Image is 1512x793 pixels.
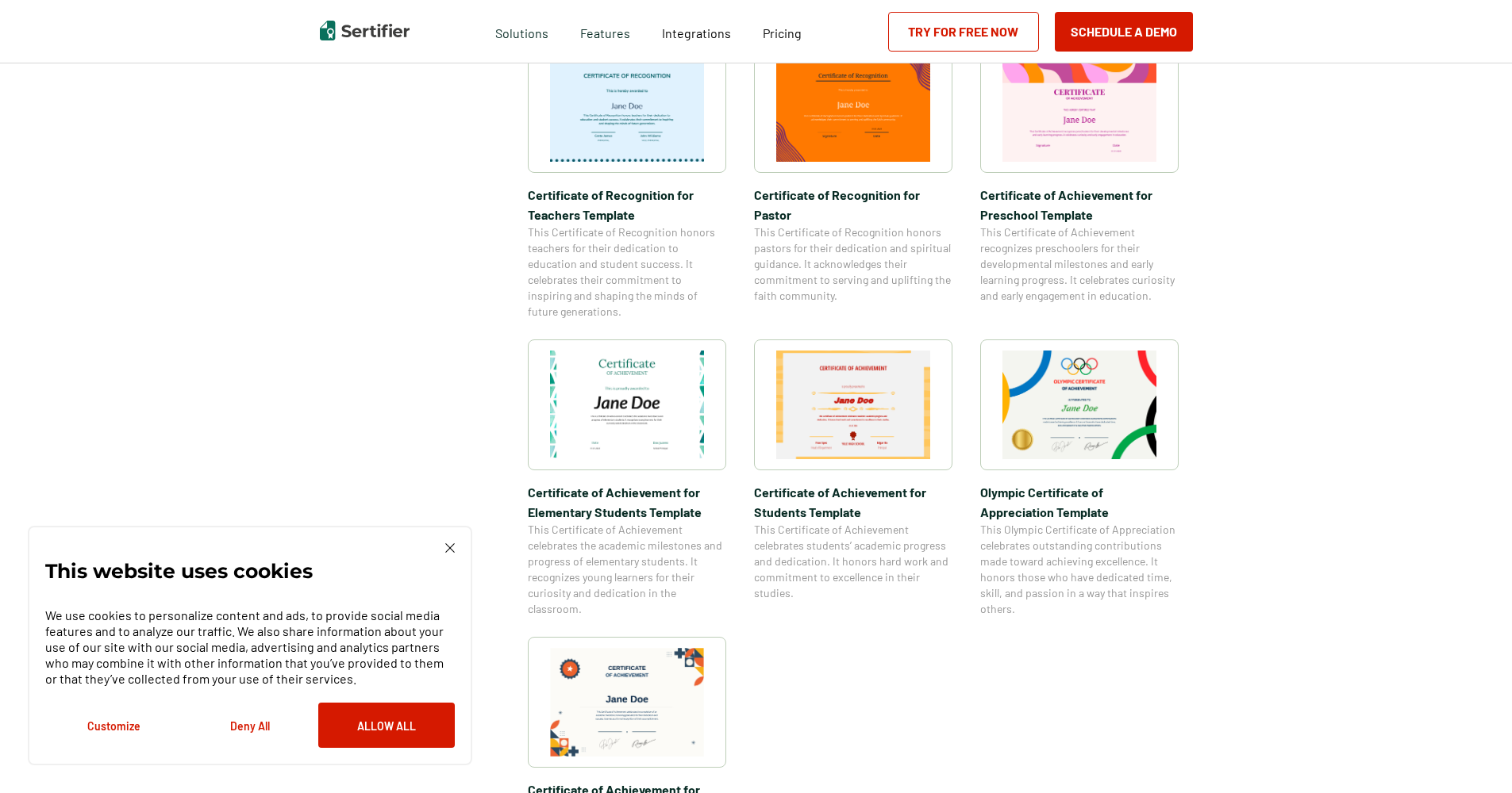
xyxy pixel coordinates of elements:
p: This website uses cookies [45,563,313,579]
a: Try for Free Now [888,12,1039,52]
a: Integrations [662,21,731,41]
span: This Olympic Certificate of Appreciation celebrates outstanding contributions made toward achievi... [980,522,1179,617]
img: Certificate of Achievement for Graduation [550,648,704,757]
a: Olympic Certificate of Appreciation​ TemplateOlympic Certificate of Appreciation​ TemplateThis Ol... [980,339,1179,617]
span: This Certificate of Achievement celebrates students’ academic progress and dedication. It honors ... [754,522,952,601]
span: Solutions [495,21,548,41]
span: This Certificate of Achievement recognizes preschoolers for their developmental milestones and ea... [980,224,1179,304]
img: Cookie Popup Close [445,543,455,553]
img: Olympic Certificate of Appreciation​ Template [1002,351,1156,459]
a: Pricing [763,21,802,41]
button: Customize [45,703,182,748]
img: Certificate of Achievement for Students Template [776,351,930,459]
a: Certificate of Achievement for Students TemplateCertificate of Achievement for Students TemplateT... [754,339,952,617]
span: Certificate of Recognition for Teachers Template [528,185,726,224]
span: Certificate of Recognition for Pastor [754,185,952,224]
a: Certificate of Recognition for Teachers TemplateCertificate of Recognition for Teachers TemplateT... [528,42,726,320]
img: Certificate of Achievement for Elementary Students Template [550,351,704,459]
button: Schedule a Demo [1055,12,1193,52]
span: Certificate of Achievement for Preschool Template [980,185,1179,224]
a: Certificate of Achievement for Preschool TemplateCertificate of Achievement for Preschool Templat... [980,42,1179,320]
a: Certificate of Recognition for PastorCertificate of Recognition for PastorThis Certificate of Rec... [754,42,952,320]
span: This Certificate of Achievement celebrates the academic milestones and progress of elementary stu... [528,522,726,617]
iframe: Chat Widget [1433,717,1512,793]
span: Certificate of Achievement for Elementary Students Template [528,482,726,522]
img: Certificate of Recognition for Pastor [776,53,930,162]
span: This Certificate of Recognition honors teachers for their dedication to education and student suc... [528,224,726,320]
a: Certificate of Achievement for Elementary Students TemplateCertificate of Achievement for Element... [528,339,726,617]
button: Allow All [318,703,455,748]
span: Certificate of Achievement for Students Template [754,482,952,522]
span: Pricing [763,25,802,40]
img: Sertifier | Digital Credentialing Platform [320,21,410,40]
span: This Certificate of Recognition honors pastors for their dedication and spiritual guidance. It ac... [754,224,952,304]
img: Certificate of Achievement for Preschool Template [1002,53,1156,162]
p: We use cookies to personalize content and ads, to provide social media features and to analyze ou... [45,607,455,687]
span: Integrations [662,25,731,40]
button: Deny All [182,703,318,748]
img: Certificate of Recognition for Teachers Template [550,53,704,162]
span: Olympic Certificate of Appreciation​ Template [980,482,1179,522]
span: Features [580,21,630,41]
